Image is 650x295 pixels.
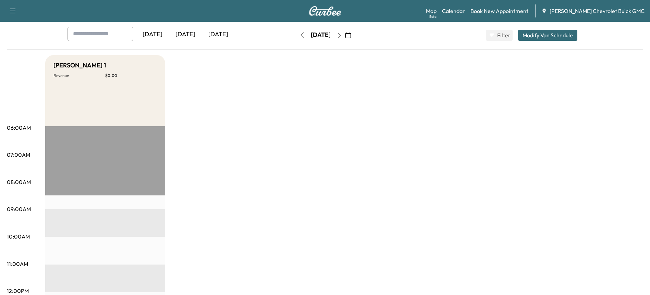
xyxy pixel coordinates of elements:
[7,205,31,213] p: 09:00AM
[7,260,28,268] p: 11:00AM
[105,73,157,78] p: $ 0.00
[497,31,510,39] span: Filter
[169,27,202,42] div: [DATE]
[136,27,169,42] div: [DATE]
[429,14,437,19] div: Beta
[7,178,31,186] p: 08:00AM
[202,27,235,42] div: [DATE]
[53,73,105,78] p: Revenue
[518,30,577,41] button: Modify Van Schedule
[7,232,30,241] p: 10:00AM
[7,287,29,295] p: 12:00PM
[53,61,106,70] h5: [PERSON_NAME] 1
[486,30,513,41] button: Filter
[442,7,465,15] a: Calendar
[550,7,645,15] span: [PERSON_NAME] Chevrolet Buick GMC
[7,124,31,132] p: 06:00AM
[311,31,331,39] div: [DATE]
[426,7,437,15] a: MapBeta
[7,151,30,159] p: 07:00AM
[309,6,342,16] img: Curbee Logo
[470,7,528,15] a: Book New Appointment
